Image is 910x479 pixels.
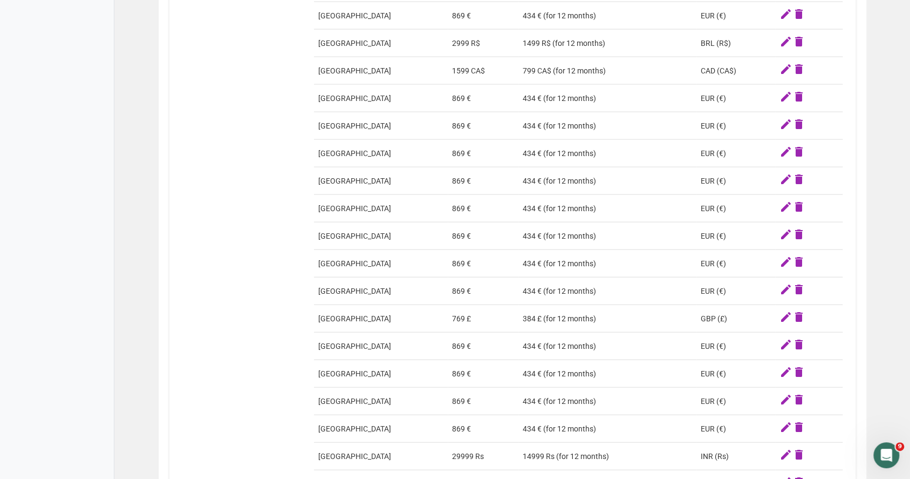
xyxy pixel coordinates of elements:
[895,442,904,451] span: 9
[314,84,448,112] td: [GEOGRAPHIC_DATA]
[448,194,518,222] td: 869 €
[448,84,518,112] td: 869 €
[448,29,518,57] td: 2999 R$
[696,167,775,194] td: EUR (€)
[314,194,448,222] td: [GEOGRAPHIC_DATA]
[448,57,518,84] td: 1599 CA$
[696,112,775,139] td: EUR (€)
[696,442,775,470] td: INR (Rs)
[696,305,775,332] td: GBP (£)
[696,84,775,112] td: EUR (€)
[518,194,696,222] td: 434 € (for 12 months)
[518,305,696,332] td: 384 £ (for 12 months)
[448,387,518,415] td: 869 €
[314,332,448,360] td: [GEOGRAPHIC_DATA]
[518,332,696,360] td: 434 € (for 12 months)
[696,387,775,415] td: EUR (€)
[518,29,696,57] td: 1499 R$ (for 12 months)
[518,415,696,442] td: 434 € (for 12 months)
[696,139,775,167] td: EUR (€)
[696,360,775,387] td: EUR (€)
[448,332,518,360] td: 869 €
[518,442,696,470] td: 14999 Rs (for 12 months)
[696,57,775,84] td: CAD (CA$)
[518,112,696,139] td: 434 € (for 12 months)
[518,360,696,387] td: 434 € (for 12 months)
[448,139,518,167] td: 869 €
[518,249,696,277] td: 434 € (for 12 months)
[314,29,448,57] td: [GEOGRAPHIC_DATA]
[696,249,775,277] td: EUR (€)
[448,277,518,305] td: 869 €
[314,112,448,139] td: [GEOGRAPHIC_DATA]
[314,305,448,332] td: [GEOGRAPHIC_DATA]
[314,2,448,29] td: [GEOGRAPHIC_DATA]
[696,222,775,249] td: EUR (€)
[696,29,775,57] td: BRL (R$)
[518,57,696,84] td: 799 CA$ (for 12 months)
[314,387,448,415] td: [GEOGRAPHIC_DATA]
[448,112,518,139] td: 869 €
[696,332,775,360] td: EUR (€)
[518,2,696,29] td: 434 € (for 12 months)
[448,249,518,277] td: 869 €
[314,415,448,442] td: [GEOGRAPHIC_DATA]
[518,167,696,194] td: 434 € (for 12 months)
[314,277,448,305] td: [GEOGRAPHIC_DATA]
[448,305,518,332] td: 769 £
[518,277,696,305] td: 434 € (for 12 months)
[314,57,448,84] td: [GEOGRAPHIC_DATA]
[314,222,448,249] td: [GEOGRAPHIC_DATA]
[448,360,518,387] td: 869 €
[873,442,899,468] iframe: Intercom live chat
[448,2,518,29] td: 869 €
[314,360,448,387] td: [GEOGRAPHIC_DATA]
[448,415,518,442] td: 869 €
[518,222,696,249] td: 434 € (for 12 months)
[696,415,775,442] td: EUR (€)
[518,139,696,167] td: 434 € (for 12 months)
[448,442,518,470] td: 29999 Rs
[448,167,518,194] td: 869 €
[518,84,696,112] td: 434 € (for 12 months)
[696,194,775,222] td: EUR (€)
[314,139,448,167] td: [GEOGRAPHIC_DATA]
[314,249,448,277] td: [GEOGRAPHIC_DATA]
[696,277,775,305] td: EUR (€)
[314,442,448,470] td: [GEOGRAPHIC_DATA]
[518,387,696,415] td: 434 € (for 12 months)
[448,222,518,249] td: 869 €
[314,167,448,194] td: [GEOGRAPHIC_DATA]
[696,2,775,29] td: EUR (€)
